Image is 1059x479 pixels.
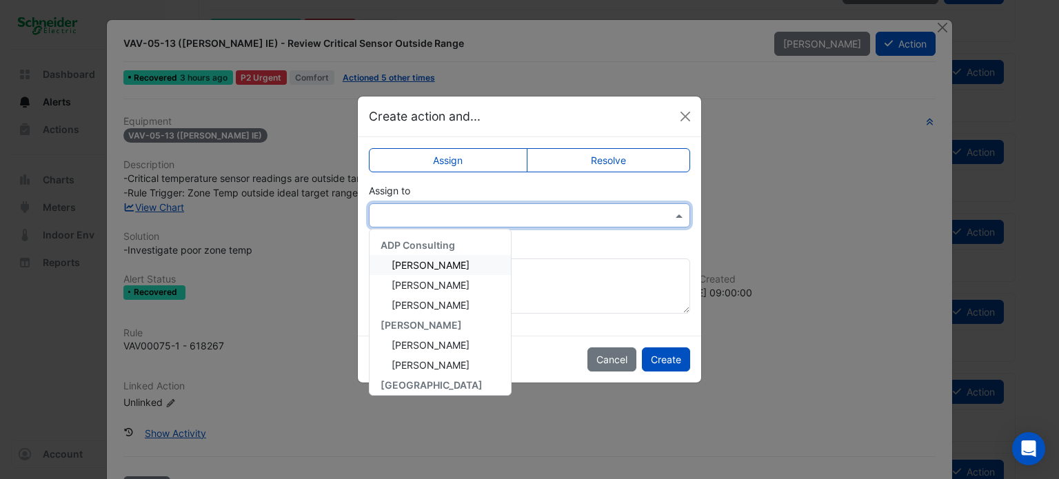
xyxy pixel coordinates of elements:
[392,279,470,291] span: [PERSON_NAME]
[392,299,470,311] span: [PERSON_NAME]
[369,148,527,172] label: Assign
[392,259,470,271] span: [PERSON_NAME]
[369,108,481,125] h5: Create action and...
[381,379,483,391] span: [GEOGRAPHIC_DATA]
[642,347,690,371] button: Create
[369,183,410,198] label: Assign to
[527,148,691,172] label: Resolve
[675,106,696,127] button: Close
[1012,432,1045,465] div: Open Intercom Messenger
[392,339,470,351] span: [PERSON_NAME]
[587,347,636,371] button: Cancel
[381,239,455,251] span: ADP Consulting
[392,359,470,371] span: [PERSON_NAME]
[369,229,512,396] ng-dropdown-panel: Options list
[381,319,462,331] span: [PERSON_NAME]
